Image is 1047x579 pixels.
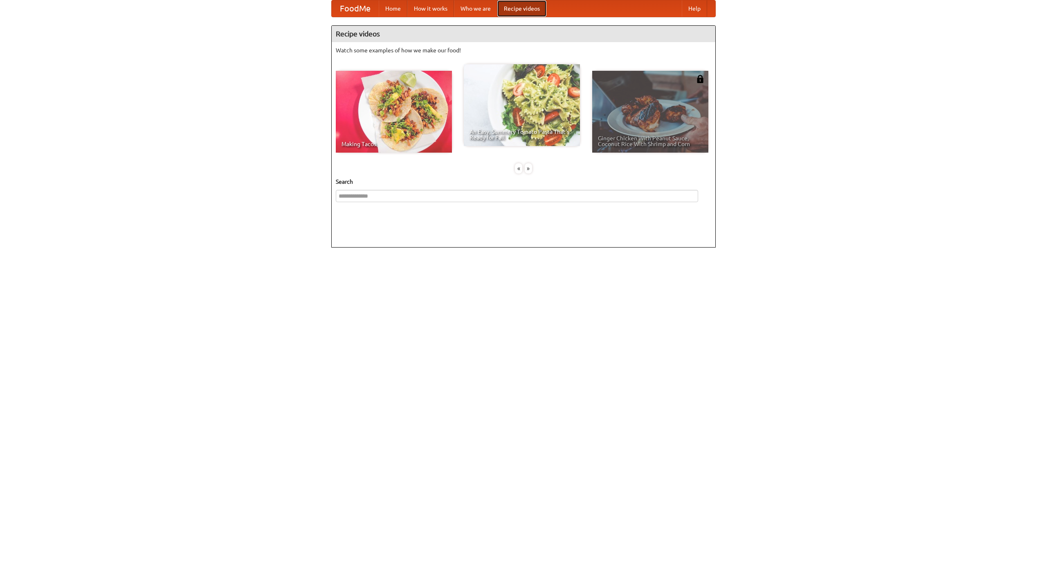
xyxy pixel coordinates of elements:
a: Making Tacos [336,71,452,153]
p: Watch some examples of how we make our food! [336,46,711,54]
div: » [525,163,532,173]
img: 483408.png [696,75,704,83]
a: Who we are [454,0,497,17]
a: Home [379,0,407,17]
span: An Easy, Summery Tomato Pasta That's Ready for Fall [470,129,574,140]
span: Making Tacos [342,141,446,147]
a: An Easy, Summery Tomato Pasta That's Ready for Fall [464,64,580,146]
a: Help [682,0,707,17]
h4: Recipe videos [332,26,715,42]
a: FoodMe [332,0,379,17]
a: Recipe videos [497,0,546,17]
div: « [515,163,522,173]
h5: Search [336,178,711,186]
a: How it works [407,0,454,17]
